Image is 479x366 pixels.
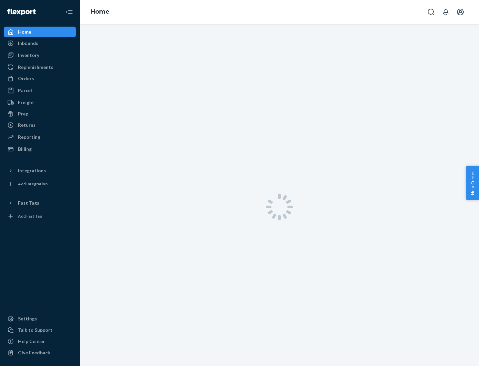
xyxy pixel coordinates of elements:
button: Integrations [4,165,76,176]
button: Open Search Box [424,5,438,19]
img: Flexport logo [7,9,36,15]
div: Orders [18,75,34,82]
button: Open account menu [454,5,467,19]
div: Returns [18,122,36,128]
button: Give Feedback [4,347,76,358]
a: Prep [4,108,76,119]
button: Close Navigation [63,5,76,19]
div: Replenishments [18,64,53,71]
a: Home [4,27,76,37]
div: Reporting [18,134,40,140]
div: Freight [18,99,34,106]
a: Add Integration [4,179,76,189]
div: Fast Tags [18,200,39,206]
a: Inbounds [4,38,76,49]
a: Parcel [4,85,76,96]
a: Settings [4,313,76,324]
a: Help Center [4,336,76,347]
a: Home [90,8,109,15]
div: Help Center [18,338,45,345]
div: Prep [18,110,28,117]
div: Home [18,29,31,35]
div: Add Fast Tag [18,213,42,219]
a: Add Fast Tag [4,211,76,222]
div: Settings [18,315,37,322]
a: Returns [4,120,76,130]
a: Reporting [4,132,76,142]
div: Talk to Support [18,327,53,333]
a: Orders [4,73,76,84]
div: Integrations [18,167,46,174]
div: Inbounds [18,40,38,47]
div: Inventory [18,52,39,59]
button: Fast Tags [4,198,76,208]
ol: breadcrumbs [85,2,115,22]
a: Freight [4,97,76,108]
div: Give Feedback [18,349,50,356]
button: Open notifications [439,5,452,19]
div: Billing [18,146,32,152]
a: Inventory [4,50,76,61]
button: Talk to Support [4,325,76,335]
a: Billing [4,144,76,154]
button: Help Center [466,166,479,200]
a: Replenishments [4,62,76,73]
div: Parcel [18,87,32,94]
div: Add Integration [18,181,48,187]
